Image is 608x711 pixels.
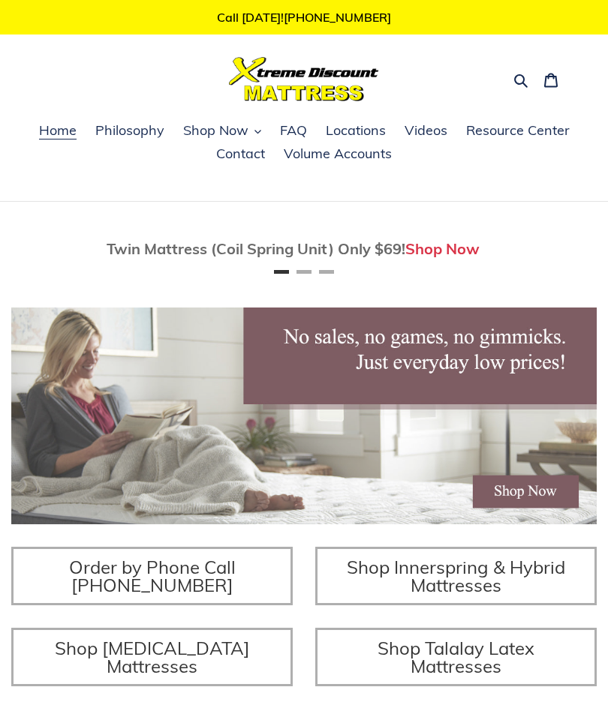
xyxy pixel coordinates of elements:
button: Page 2 [296,270,312,274]
span: Videos [405,121,447,139]
a: Shop Now [405,239,480,258]
span: Resource Center [466,121,570,139]
a: [PHONE_NUMBER] [284,10,391,25]
a: Locations [318,120,393,142]
span: Shop Talalay Latex Mattresses [378,637,534,677]
span: Order by Phone Call [PHONE_NUMBER] [69,556,236,596]
a: Order by Phone Call [PHONE_NUMBER] [11,547,293,605]
span: Locations [326,121,386,139]
button: Page 1 [274,270,289,274]
a: Home [32,120,84,142]
button: Shop Now [176,120,269,142]
a: Philosophy [88,120,172,142]
a: Shop [MEDICAL_DATA] Mattresses [11,628,293,686]
span: Shop Now [183,121,248,139]
span: Volume Accounts [284,145,392,163]
span: Contact [216,145,265,163]
img: Xtreme Discount Mattress [229,57,379,101]
a: Volume Accounts [276,143,399,166]
span: Shop [MEDICAL_DATA] Mattresses [55,637,250,677]
span: Twin Mattress (Coil Spring Unit) Only $69! [107,239,405,258]
img: herobannermay2022-1652879215306_1200x.jpg [11,307,597,524]
a: Videos [397,120,455,142]
a: Resource Center [459,120,577,142]
a: Shop Innerspring & Hybrid Mattresses [315,547,597,605]
span: Home [39,121,77,139]
a: FAQ [272,120,315,142]
a: Shop Talalay Latex Mattresses [315,628,597,686]
span: Shop Innerspring & Hybrid Mattresses [347,556,565,596]
span: Philosophy [95,121,164,139]
a: Contact [209,143,272,166]
span: FAQ [280,121,307,139]
button: Page 3 [319,270,334,274]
